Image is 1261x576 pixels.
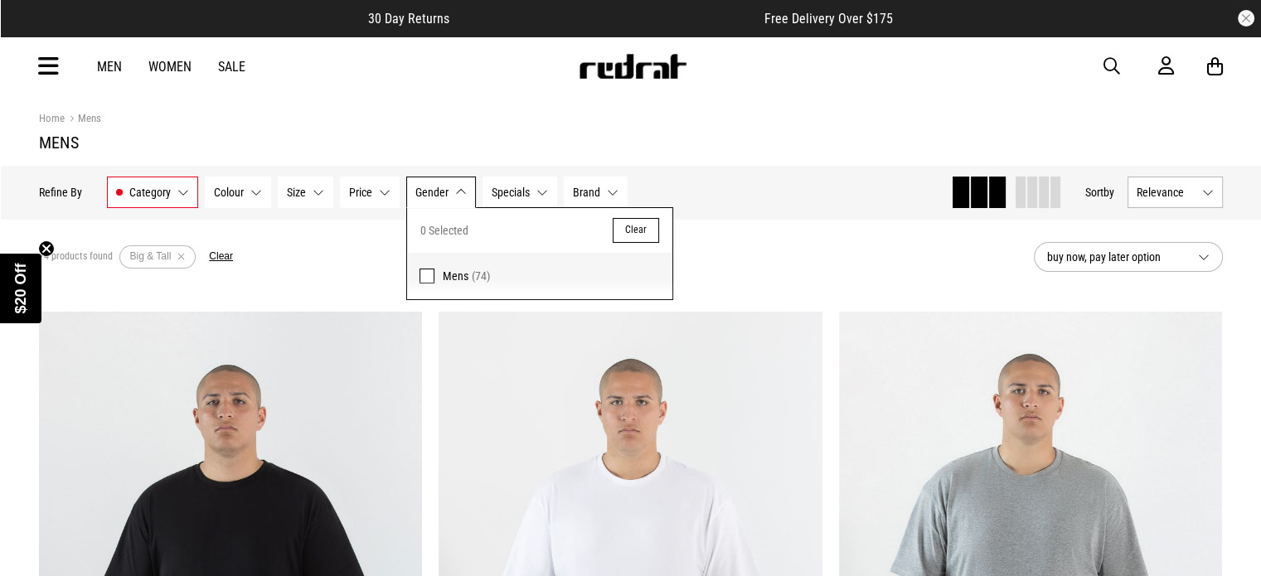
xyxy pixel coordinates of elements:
iframe: Customer reviews powered by Trustpilot [483,10,731,27]
span: 0 Selected [420,220,468,240]
span: (74) [472,269,490,283]
span: buy now, pay later option [1047,247,1185,267]
span: Free Delivery Over $175 [764,11,893,27]
button: Specials [483,177,557,208]
button: Remove filter [171,245,192,269]
button: Size [278,177,333,208]
span: Specials [492,186,530,199]
button: Clear [209,250,233,264]
span: by [1103,186,1114,199]
a: Home [39,112,65,124]
a: Men [97,59,122,75]
span: Size [287,186,306,199]
div: Gender [406,207,673,300]
button: Colour [205,177,271,208]
span: $20 Off [12,263,29,313]
span: Mens [443,269,468,283]
button: Relevance [1128,177,1223,208]
button: Open LiveChat chat widget [13,7,63,56]
span: Relevance [1137,186,1196,199]
img: Redrat logo [578,54,687,79]
a: Mens [65,112,101,128]
a: Sale [218,59,245,75]
p: Refine By [39,186,82,199]
span: Colour [214,186,244,199]
span: Big & Tall [130,250,172,262]
span: 74 products found [39,250,113,264]
button: Brand [564,177,628,208]
button: Price [340,177,400,208]
button: Sortby [1085,182,1114,202]
button: buy now, pay later option [1034,242,1223,272]
span: Brand [573,186,600,199]
h1: Mens [39,133,1223,152]
span: Category [129,186,171,199]
button: Clear [613,218,659,243]
button: Category [107,177,198,208]
span: Gender [415,186,449,199]
button: Gender [406,177,476,208]
button: Close teaser [38,240,55,257]
a: Women [148,59,192,75]
span: Price [349,186,372,199]
span: 30 Day Returns [368,11,449,27]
